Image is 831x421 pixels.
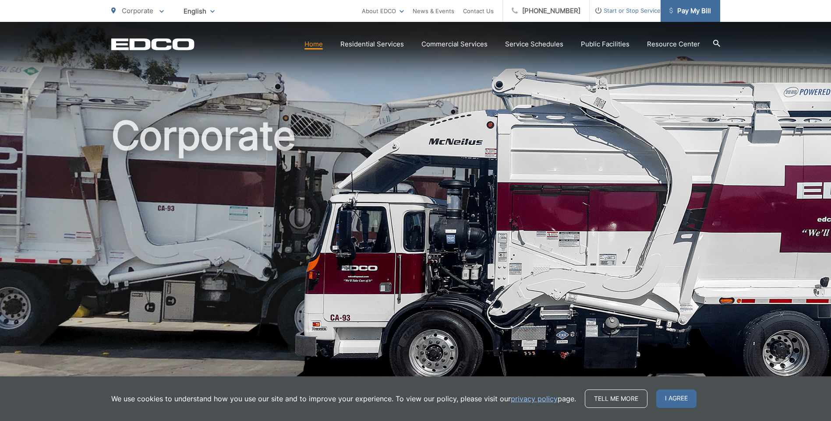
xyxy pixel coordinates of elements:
[111,38,194,50] a: EDCD logo. Return to the homepage.
[511,393,558,404] a: privacy policy
[581,39,629,49] a: Public Facilities
[669,6,711,16] span: Pay My Bill
[177,4,221,19] span: English
[111,114,720,391] h1: Corporate
[647,39,700,49] a: Resource Center
[340,39,404,49] a: Residential Services
[421,39,488,49] a: Commercial Services
[122,7,153,15] span: Corporate
[505,39,563,49] a: Service Schedules
[413,6,454,16] a: News & Events
[656,389,697,408] span: I agree
[304,39,323,49] a: Home
[111,393,576,404] p: We use cookies to understand how you use our site and to improve your experience. To view our pol...
[463,6,494,16] a: Contact Us
[585,389,647,408] a: Tell me more
[362,6,404,16] a: About EDCO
